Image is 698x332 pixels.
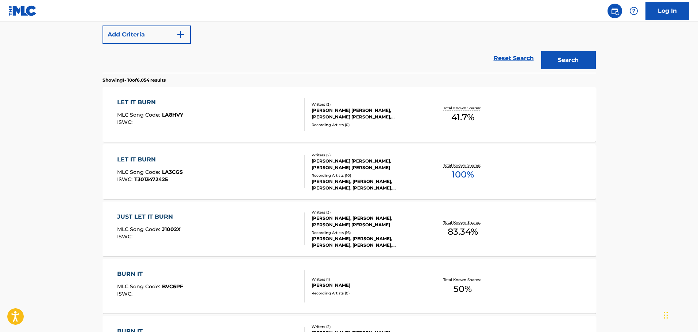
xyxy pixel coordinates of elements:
[117,270,183,278] div: BURN IT
[103,77,166,83] p: Showing 1 - 10 of 6,054 results
[9,5,37,16] img: MLC Logo
[162,283,183,290] span: BVC6PF
[312,324,422,329] div: Writers ( 2 )
[134,176,168,183] span: T3013472425
[117,283,162,290] span: MLC Song Code :
[117,119,134,125] span: ISWC :
[312,210,422,215] div: Writers ( 3 )
[117,212,181,221] div: JUST LET IT BURN
[103,87,596,142] a: LET IT BURNMLC Song Code:LA8HVYISWC:Writers (3)[PERSON_NAME] [PERSON_NAME], [PERSON_NAME] [PERSON...
[117,98,183,107] div: LET IT BURN
[448,225,478,238] span: 83.34 %
[490,50,537,66] a: Reset Search
[664,304,668,326] div: Drag
[312,152,422,158] div: Writers ( 2 )
[312,290,422,296] div: Recording Artists ( 0 )
[541,51,596,69] button: Search
[162,226,181,233] span: J1002X
[610,7,619,15] img: search
[443,163,482,168] p: Total Known Shares:
[312,102,422,107] div: Writers ( 3 )
[117,155,183,164] div: LET IT BURN
[117,290,134,297] span: ISWC :
[312,230,422,235] div: Recording Artists ( 16 )
[103,202,596,256] a: JUST LET IT BURNMLC Song Code:J1002XISWC:Writers (3)[PERSON_NAME], [PERSON_NAME], [PERSON_NAME] [...
[117,169,162,175] span: MLC Song Code :
[443,220,482,225] p: Total Known Shares:
[312,122,422,128] div: Recording Artists ( 0 )
[312,277,422,282] div: Writers ( 1 )
[626,4,641,18] div: Help
[312,107,422,120] div: [PERSON_NAME] [PERSON_NAME], [PERSON_NAME] [PERSON_NAME], [PERSON_NAME]
[176,30,185,39] img: 9d2ae6d4665cec9f34b9.svg
[103,144,596,199] a: LET IT BURNMLC Song Code:LA3CGSISWC:T3013472425Writers (2)[PERSON_NAME] [PERSON_NAME], [PERSON_NA...
[117,176,134,183] span: ISWC :
[312,235,422,249] div: [PERSON_NAME], [PERSON_NAME], [PERSON_NAME], [PERSON_NAME], [PERSON_NAME]
[162,169,183,175] span: LA3CGS
[645,2,689,20] a: Log In
[103,26,191,44] button: Add Criteria
[454,282,472,296] span: 50 %
[443,277,482,282] p: Total Known Shares:
[662,297,698,332] iframe: Chat Widget
[117,233,134,240] span: ISWC :
[452,168,474,181] span: 100 %
[312,158,422,171] div: [PERSON_NAME] [PERSON_NAME], [PERSON_NAME] [PERSON_NAME]
[103,259,596,313] a: BURN ITMLC Song Code:BVC6PFISWC:Writers (1)[PERSON_NAME]Recording Artists (0)Total Known Shares:50%
[162,112,183,118] span: LA8HVY
[312,173,422,178] div: Recording Artists ( 10 )
[443,105,482,111] p: Total Known Shares:
[117,112,162,118] span: MLC Song Code :
[312,282,422,289] div: [PERSON_NAME]
[629,7,638,15] img: help
[117,226,162,233] span: MLC Song Code :
[312,215,422,228] div: [PERSON_NAME], [PERSON_NAME], [PERSON_NAME] [PERSON_NAME]
[451,111,474,124] span: 41.7 %
[608,4,622,18] a: Public Search
[312,178,422,191] div: [PERSON_NAME], [PERSON_NAME], [PERSON_NAME], [PERSON_NAME], [PERSON_NAME]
